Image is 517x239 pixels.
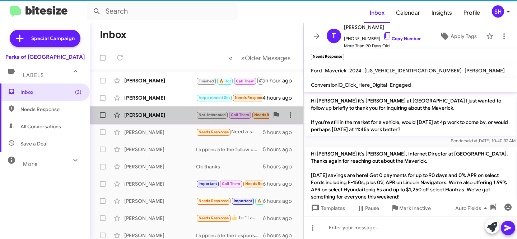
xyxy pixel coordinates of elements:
[263,197,298,205] div: 6 hours ago
[196,94,262,102] div: I am going to keep my current vehicle
[492,5,504,18] div: SH
[10,30,80,47] a: Special Campaign
[311,54,344,60] small: Needs Response
[465,138,478,143] span: said at
[263,180,298,187] div: 6 hours ago
[458,3,486,23] a: Profile
[245,54,290,62] span: Older Messages
[304,202,351,215] button: Templates
[365,202,379,215] span: Pause
[100,29,126,40] h1: Inbox
[451,138,516,143] span: Sender [DATE] 10:40:37 AM
[237,51,295,65] button: Next
[199,113,226,117] span: Not-Interested
[199,95,230,100] span: Appointment Set
[225,51,295,65] nav: Page navigation example
[196,163,263,170] div: Ok thanks
[20,106,81,113] span: Needs Response
[124,197,196,205] div: [PERSON_NAME]
[486,5,509,18] button: SH
[263,215,298,222] div: 6 hours ago
[254,113,285,117] span: Needs Response
[224,51,237,65] button: Previous
[219,79,231,83] span: 🔥 Hot
[124,146,196,153] div: [PERSON_NAME]
[426,3,458,23] a: Insights
[311,67,322,74] span: Ford
[263,146,298,153] div: 5 hours ago
[263,129,298,136] div: 5 hours ago
[263,232,298,239] div: 6 hours ago
[196,76,262,85] div: The turbo in any engine any vehicle wears out prematurely from the extra pressure from the turbo ...
[245,181,276,186] span: Needs Response
[305,94,516,136] p: Hi [PERSON_NAME] it's [PERSON_NAME] at [GEOGRAPHIC_DATA] I just wanted to follow up briefly to th...
[20,140,47,147] span: Save a Deal
[199,181,217,186] span: Important
[124,129,196,136] div: [PERSON_NAME]
[325,67,346,74] span: Maverick
[241,53,245,62] span: »
[124,111,196,119] div: [PERSON_NAME]
[222,181,241,186] span: Call Them
[344,42,421,49] span: More Than 90 Days Old
[231,113,250,117] span: Call Them
[305,147,516,218] p: Hi [PERSON_NAME] it's [PERSON_NAME], Internet Director at [GEOGRAPHIC_DATA]. Thanks again for rea...
[344,32,421,42] span: [PHONE_NUMBER]
[390,3,426,23] a: Calendar
[199,79,214,83] span: Finished
[124,163,196,170] div: [PERSON_NAME]
[5,53,85,61] div: Parks of [GEOGRAPHIC_DATA]
[311,82,387,88] span: ConversioniQ_Click_Here_Digital
[196,180,263,188] div: Ok 👍🏻
[236,79,255,83] span: Call Them
[196,128,263,136] div: Need a small truck
[199,199,229,203] span: Needs Response
[23,161,38,167] span: More
[196,197,263,205] div: Ok,Thanks!
[309,202,345,215] span: Templates
[87,3,238,20] input: Search
[399,202,431,215] span: Mark Inactive
[455,202,490,215] span: Auto Fields
[235,95,265,100] span: Needs Response
[257,199,269,203] span: 🔥 Hot
[124,180,196,187] div: [PERSON_NAME]
[451,30,477,43] span: Apply Tags
[124,232,196,239] div: [PERSON_NAME]
[196,214,263,222] div: ​👍​ to “ I appreciate the response! If there's anything we can assist you with your car purchase,...
[75,89,81,96] span: (3)
[124,77,196,84] div: [PERSON_NAME]
[263,163,298,170] div: 5 hours ago
[196,146,263,153] div: I appreciate the follow up! If there's anything we can do on our end to earn your business, pleas...
[262,94,298,101] div: 4 hours ago
[199,216,229,220] span: Needs Response
[196,232,263,239] div: I appreciate the response! Just out of curiosity, is there a monthly payment you're trying to sta...
[234,199,252,203] span: Important
[124,94,196,101] div: [PERSON_NAME]
[23,72,44,78] span: Labels
[383,36,421,41] a: Copy Number
[229,53,233,62] span: «
[262,77,298,84] div: an hour ago
[390,82,411,88] span: Engaged
[344,23,421,32] span: [PERSON_NAME]
[31,35,75,42] span: Special Campaign
[364,3,390,23] a: Inbox
[199,130,229,134] span: Needs Response
[450,202,495,215] button: Auto Fields
[20,123,61,130] span: All Conversations
[465,67,505,74] span: [PERSON_NAME]
[364,67,462,74] span: [US_VEHICLE_IDENTIFICATION_NUMBER]
[385,202,437,215] button: Mark Inactive
[332,30,336,42] span: T
[20,89,81,96] span: Inbox
[349,67,362,74] span: 2024
[351,202,385,215] button: Pause
[196,111,269,119] div: Call me and I'll explain.
[124,215,196,222] div: [PERSON_NAME]
[433,30,483,43] button: Apply Tags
